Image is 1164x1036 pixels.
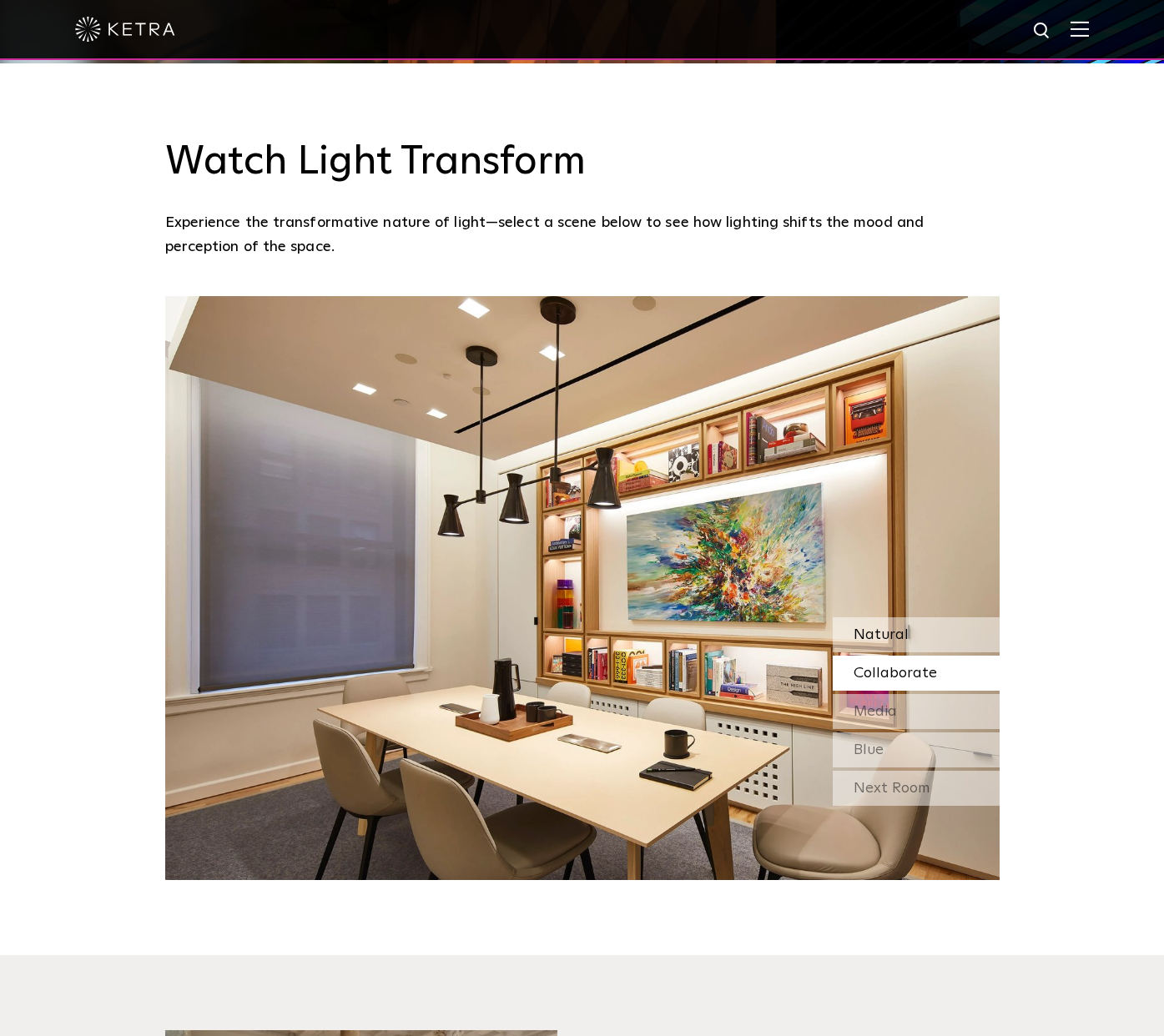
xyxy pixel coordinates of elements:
span: Blue [854,742,884,757]
img: search icon [1032,21,1053,42]
div: Next Room [833,771,1000,806]
img: ketra-logo-2019-white [75,17,175,42]
span: Natural [854,627,909,642]
span: Collaborate [854,666,937,681]
img: SS-Desktop-CEC-05 [165,296,1000,880]
span: Media [854,704,897,719]
img: Hamburger%20Nav.svg [1071,21,1089,37]
p: Experience the transformative nature of light—select a scene below to see how lighting shifts the... [165,211,991,259]
h3: Watch Light Transform [165,138,1000,187]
